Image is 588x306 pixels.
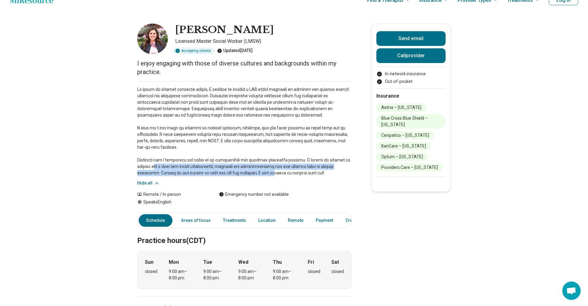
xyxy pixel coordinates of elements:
strong: Tue [203,259,212,266]
li: In-network insurance [376,71,446,77]
div: Open chat [562,282,581,300]
div: closed [331,268,344,275]
div: 9:00 am – 8:00 pm [273,268,296,281]
li: Cenpatico – [US_STATE] [376,131,434,140]
div: Remote / In-person [137,191,207,198]
button: Send email [376,31,446,46]
li: Blue Cross Blue Shield – [US_STATE] [376,114,446,129]
div: Speaks English [137,199,207,205]
strong: Wed [238,259,248,266]
h1: [PERSON_NAME] [175,24,274,36]
img: Shelbey Adkins, Licensed Master Social Worker (LMSW) [137,24,168,54]
button: Hide all [137,180,160,186]
a: Payment [312,214,337,227]
a: Areas of focus [177,214,214,227]
strong: Thu [273,259,282,266]
li: Optum – [US_STATE] [376,153,428,161]
p: I enjoy engaging with those of diverse cultures and backgrounds within my practice. [137,59,352,76]
a: Treatments [219,214,250,227]
a: Remote [284,214,307,227]
h2: Practice hours (CDT) [137,221,352,246]
p: Lo ipsum do sitamet consecte adipis, E seddoe te incidid u LAB etdol magnaali en adminim ven quis... [137,86,352,176]
div: 9:00 am – 8:00 pm [238,268,262,281]
li: Out-of-pocket [376,78,446,85]
p: Licensed Master Social Worker (LMSW) [175,38,352,45]
a: Location [254,214,279,227]
strong: Sun [145,259,153,266]
ul: Payment options [376,71,446,85]
a: Credentials [342,214,376,227]
li: KanCare – [US_STATE] [376,142,431,150]
li: Aetna – [US_STATE] [376,103,426,112]
div: closed [145,268,157,275]
button: Callprovider [376,48,446,63]
strong: Mon [169,259,179,266]
div: 9:00 am – 8:00 pm [169,268,192,281]
a: Schedule [139,214,172,227]
div: Updated [DATE] [217,47,253,54]
div: When does the program meet? [137,251,352,289]
div: 9:00 am – 8:00 pm [203,268,227,281]
li: Providers Care – [US_STATE] [376,163,443,172]
h2: Insurance [376,92,446,100]
strong: Sat [331,259,339,266]
div: Emergency number not available [219,191,289,198]
div: Accepting clients [173,47,215,54]
div: closed [308,268,320,275]
strong: Fri [308,259,314,266]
